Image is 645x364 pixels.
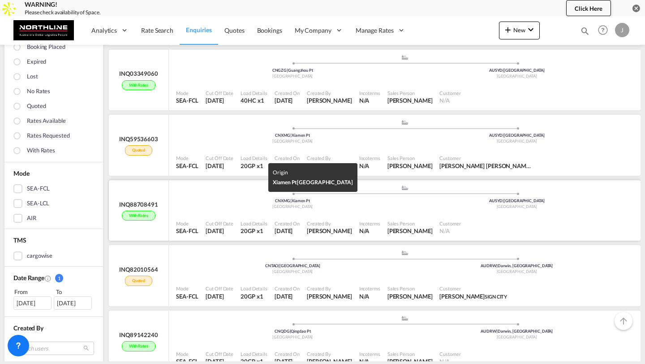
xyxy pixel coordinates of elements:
[44,275,52,282] md-icon: Created On
[359,292,370,300] div: N/A
[180,16,218,45] a: Enquiries
[241,227,267,235] div: 20GP x 1
[54,296,92,310] div: [DATE]
[206,351,233,357] div: Cut Off Date
[307,292,352,300] div: Yolaleslie Martin
[359,351,380,357] div: Incoterms
[439,155,533,161] div: Customer
[241,96,267,104] div: 40HC x 1
[307,227,352,235] div: Joe Rizk
[206,220,233,227] div: Cut Off Date
[387,351,433,357] div: Sales Person
[122,341,155,351] div: With rates
[290,133,292,138] span: |
[125,145,152,156] div: Quoted
[176,220,198,227] div: Mode
[307,293,352,300] span: [PERSON_NAME]
[55,287,95,296] div: To
[241,285,267,292] div: Load Details
[287,68,288,73] span: |
[275,285,300,292] div: Created On
[241,292,267,300] div: 20GP x 1
[135,16,180,45] a: Rate Search
[359,285,380,292] div: Incoterms
[439,292,507,300] div: SIGN CITY
[295,26,331,35] span: My Company
[13,296,52,310] div: [DATE]
[186,26,212,34] span: Enquiries
[13,184,94,193] md-checkbox: SEA-FCL
[107,50,641,115] div: INQ03349060With rates assets/icons/custom/ship-fill.svgassets/icons/custom/roll-o-plane.svgOrigin...
[359,162,370,170] div: N/A
[439,220,460,227] div: Customer
[224,26,244,34] span: Quotes
[176,155,198,161] div: Mode
[387,292,433,300] div: Yolaleslie Martin
[400,55,410,60] md-icon: assets/icons/custom/ship-fill.svg
[595,22,611,38] span: Help
[489,198,545,203] span: AUSYD [GEOGRAPHIC_DATA]
[497,269,537,274] span: [GEOGRAPHIC_DATA]
[13,287,94,310] span: From To [DATE][DATE]
[359,155,380,161] div: Incoterms
[618,316,629,326] md-icon: icon-arrow-up
[107,115,641,180] div: INQ59536603Quoted assets/icons/custom/ship-fill.svgassets/icons/custom/roll-o-plane.svgOriginXiam...
[27,199,49,208] div: SEA-LCL
[439,97,450,104] span: N/A
[241,155,267,161] div: Load Details
[439,285,507,292] div: Customer
[481,329,553,334] span: AUDRW Darwin, [GEOGRAPHIC_DATA]
[387,90,433,96] div: Sales Person
[275,90,300,96] div: Created On
[206,285,233,292] div: Cut Off Date
[580,26,590,36] md-icon: icon-magnify
[615,23,629,37] div: J
[85,16,135,45] div: Analytics
[387,96,433,104] div: Joe Rizk
[13,20,74,40] img: 006128600dd511ef9307f3820c51bb70.png
[176,90,198,96] div: Mode
[272,334,313,339] span: [GEOGRAPHIC_DATA]
[206,155,233,161] div: Cut Off Date
[278,263,279,268] span: |
[27,43,65,52] div: Booking placed
[439,162,560,169] span: HARRY HARRY ICONIC TILES
[13,169,30,177] span: Mode
[307,162,352,170] div: Yolaleslie Martin
[307,96,352,104] div: Joe Rizk
[206,162,224,169] span: [DATE]
[580,26,590,39] div: icon-magnify
[359,227,370,235] div: N/A
[27,72,38,82] div: Lost
[27,117,66,126] div: Rates available
[489,133,545,138] span: AUSYD [GEOGRAPHIC_DATA]
[275,162,300,170] div: 8 Oct 2025
[13,251,94,260] md-checkbox: cargowise
[439,90,460,96] div: Customer
[275,97,292,104] span: [DATE]
[119,69,158,78] div: INQ03349060
[272,204,313,209] span: [GEOGRAPHIC_DATA]
[218,16,250,45] a: Quotes
[257,26,282,34] span: Bookings
[275,351,300,357] div: Created On
[288,16,349,45] div: My Company
[13,236,26,244] span: TMS
[241,90,267,96] div: Load Details
[13,214,94,223] md-checkbox: AIR
[107,245,641,311] div: INQ82010564Quoted assets/icons/custom/ship-fill.svgassets/icons/custom/roll-o-plane.svgOriginQing...
[91,26,117,35] span: Analytics
[485,294,507,299] span: SIGN CITY
[531,163,561,169] span: ICONIC TILES
[206,227,224,234] span: [DATE]
[307,90,352,96] div: Created By
[241,220,267,227] div: Load Details
[275,155,300,161] div: Created On
[206,97,224,104] span: [DATE]
[439,227,450,234] span: N/A
[206,90,233,96] div: Cut Off Date
[251,16,288,45] a: Bookings
[499,22,540,39] button: icon-plus 400-fgNewicon-chevron-down
[503,68,504,73] span: |
[307,351,352,357] div: Created By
